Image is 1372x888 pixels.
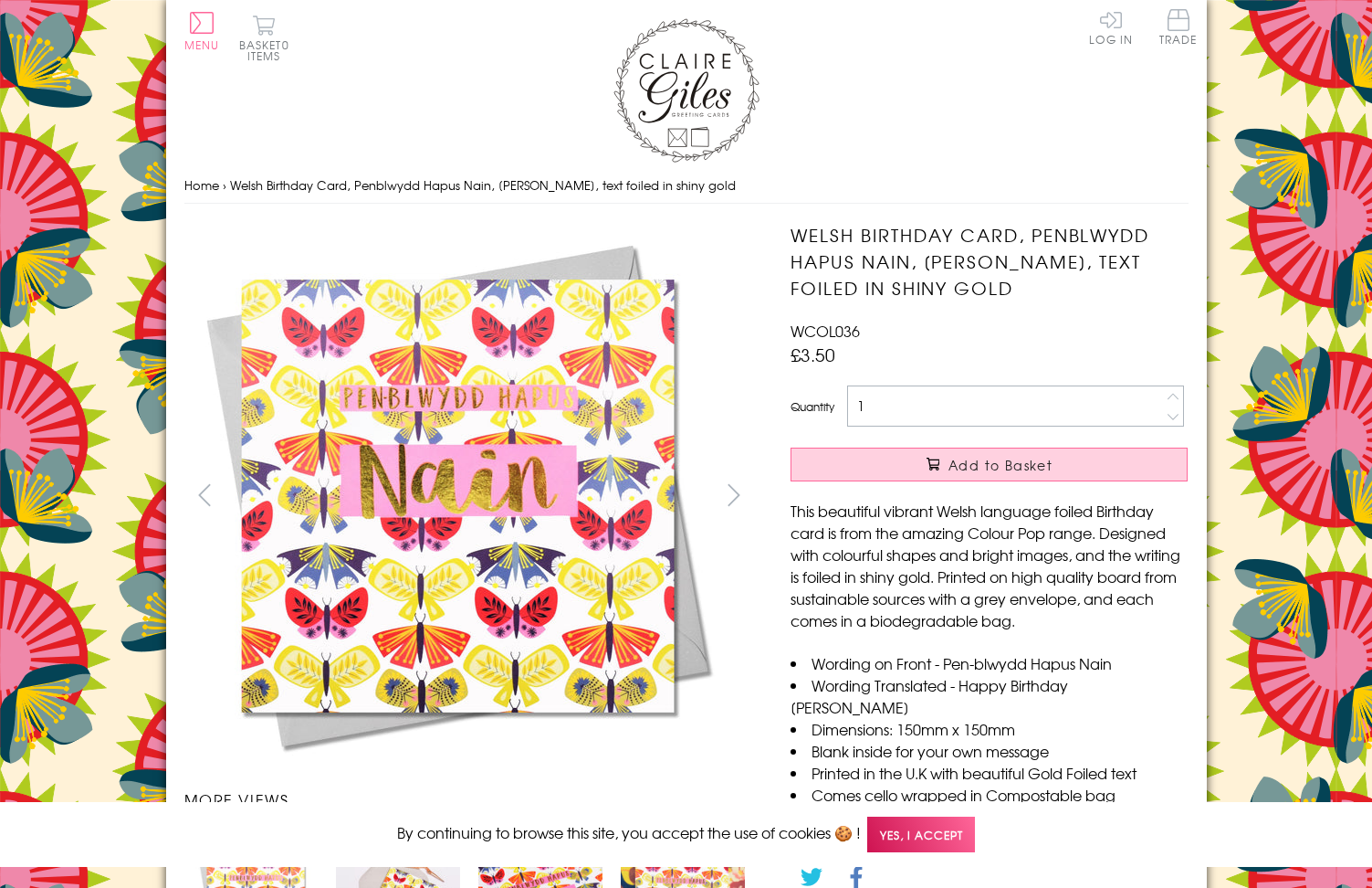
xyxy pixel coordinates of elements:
img: Welsh Birthday Card, Penblwydd Hapus Nain, Nanna, text foiled in shiny gold [754,222,1302,770]
span: › [223,176,226,194]
a: Trade [1159,9,1198,48]
li: Printed in the U.K with beautiful Gold Foiled text [791,762,1188,784]
button: next [713,474,754,515]
a: Home [184,176,219,194]
button: Basket0 items [239,15,289,61]
button: Menu [184,12,220,50]
button: prev [184,474,225,515]
li: Comes cello wrapped in Compostable bag [791,784,1188,806]
span: Welsh Birthday Card, Penblwydd Hapus Nain, [PERSON_NAME], text foiled in shiny gold [230,176,736,194]
img: Claire Giles Greetings Cards [613,18,759,163]
li: Dimensions: 150mm x 150mm [791,718,1188,740]
img: Welsh Birthday Card, Penblwydd Hapus Nain, Nanna, text foiled in shiny gold [183,222,731,770]
li: Blank inside for your own message [791,740,1188,762]
p: This beautiful vibrant Welsh language foiled Birthday card is from the amazing Colour Pop range. ... [791,500,1188,631]
span: £3.50 [791,342,835,367]
li: Wording Translated - Happy Birthday [PERSON_NAME] [791,674,1188,718]
h1: Welsh Birthday Card, Penblwydd Hapus Nain, [PERSON_NAME], text foiled in shiny gold [791,222,1188,301]
li: Wording on Front - Pen-blwydd Hapus Nain [791,652,1188,674]
span: Add to Basket [948,456,1053,474]
span: Yes, I accept [867,817,975,852]
span: Trade [1159,9,1198,45]
span: WCOL036 [791,320,860,342]
h3: More views [184,788,755,810]
a: Log In [1089,9,1133,45]
span: Menu [184,37,220,53]
label: Quantity [791,398,834,415]
button: Add to Basket [791,448,1188,481]
nav: breadcrumbs [184,167,1189,205]
span: 0 items [247,37,289,64]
